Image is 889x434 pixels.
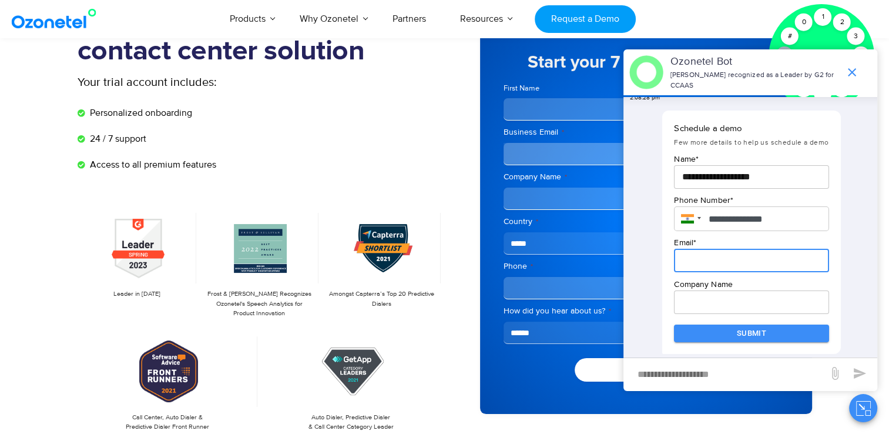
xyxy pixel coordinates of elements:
[87,106,192,120] span: Personalized onboarding
[674,138,828,147] span: Few more details to help us schedule a demo
[629,364,822,385] div: new-msg-input
[795,14,813,31] div: 0
[852,46,870,64] div: 4
[504,54,789,71] h5: Start your 7 day free trial now
[87,132,146,146] span: 24 / 7 support
[674,206,705,231] div: India: + 91
[328,289,435,309] p: Amongst Capterra’s Top 20 Predictive Dialers
[629,55,663,89] img: header
[206,289,313,319] p: Frost & [PERSON_NAME] Recognizes Ozonetel's Speech Analytics for Product Innovation
[87,158,216,172] span: Access to all premium features
[83,289,190,299] p: Leader in [DATE]
[781,28,799,45] div: #
[504,171,789,183] label: Company Name
[504,126,789,138] label: Business Email
[674,194,828,206] p: Phone Number *
[833,14,851,31] div: 2
[674,325,828,343] button: Submit
[504,83,643,94] label: First Name
[504,261,789,272] label: Phone
[674,122,828,136] p: Schedule a demo
[83,413,252,432] p: Call Center, Auto Dialer & Predictive Dialer Front Runner
[535,5,635,33] a: Request a Demo
[674,236,828,249] p: Email *
[847,28,865,45] div: 3
[670,54,839,70] p: Ozonetel Bot
[674,278,828,291] p: Company Name
[849,394,877,422] button: Close chat
[267,413,435,432] p: Auto Dialer, Predictive Dialer & Call Center Category Leader
[674,153,828,165] p: Name *
[670,70,839,91] p: [PERSON_NAME] recognized as a Leader by G2 for CCAAS
[78,74,357,91] p: Your trial account includes:
[504,305,789,317] label: How did you hear about us?
[630,94,660,102] span: 2:08:28 pm
[504,216,789,228] label: Country
[814,8,831,26] div: 1
[840,61,864,84] span: end chat or minimize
